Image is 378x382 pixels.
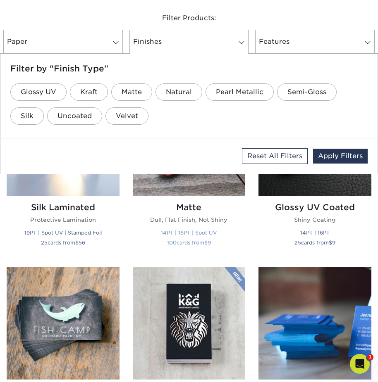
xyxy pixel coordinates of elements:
a: Paper [3,30,123,54]
small: cards from [294,240,335,246]
span: $ [204,240,208,246]
span: 100 [167,240,177,246]
a: Kraft [70,83,108,101]
p: Dull, Flat Finish, Not Shiny [133,216,246,224]
h2: Glossy UV Coated [258,202,371,212]
span: 56 [79,240,85,246]
small: cards from [167,240,211,246]
span: $ [75,240,79,246]
a: Velvet [105,107,148,125]
small: 19PT | Spot UV | Stamped Foil [24,230,102,236]
img: Velvet Laminated Business Cards [7,267,120,380]
a: Uncoated [47,107,102,125]
a: Finishes [129,30,249,54]
a: Silk [10,107,44,125]
small: 14PT | 16PT | Spot UV [161,230,217,236]
h2: Silk Laminated [7,202,120,212]
span: 25 [41,240,48,246]
iframe: Intercom live chat [350,354,370,374]
p: Shiny Coating [258,216,371,224]
img: Raised UV or Foil Business Cards [133,267,246,380]
a: Glossy UV [10,83,67,101]
small: cards from [41,240,85,246]
a: Features [255,30,375,54]
a: Pearl Metallic [206,83,274,101]
span: 1 [367,354,373,361]
span: 9 [208,240,211,246]
span: 9 [332,240,335,246]
small: 14PT | 16PT [300,230,330,236]
a: Apply Filters [313,149,368,164]
p: Protective Lamination [7,216,120,224]
h5: Filter by "Finish Type" [10,64,368,74]
span: 25 [294,240,301,246]
a: Semi-Gloss [277,83,337,101]
a: Matte [111,83,152,101]
img: Painted Edge Business Cards [258,267,371,380]
h2: Matte [133,202,246,212]
a: Natural [156,83,202,101]
a: Reset All Filters [242,148,308,164]
img: New Product [225,267,245,292]
span: $ [329,240,332,246]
